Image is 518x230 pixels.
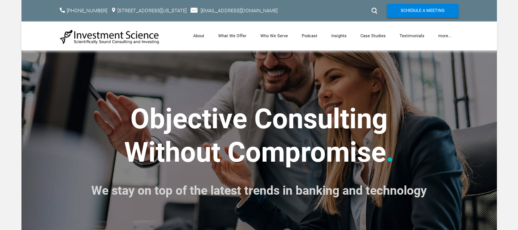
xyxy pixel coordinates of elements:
strong: ​Objective Consulting ​Without Compromise [124,103,388,168]
a: [EMAIL_ADDRESS][DOMAIN_NAME] [201,8,278,13]
font: . [386,136,394,169]
a: Testimonials [393,22,431,50]
font: We stay on top of the latest trends in banking and technology [91,183,427,198]
span: Schedule A Meeting [401,4,445,18]
a: Who We Serve [253,22,295,50]
a: [STREET_ADDRESS][US_STATE]​ [117,8,187,13]
a: About [186,22,211,50]
a: Podcast [295,22,324,50]
a: Schedule A Meeting [387,4,459,18]
a: more... [431,22,459,50]
img: Investment Science | NYC Consulting Services [60,29,160,45]
a: [PHONE_NUMBER] [67,8,107,13]
a: Case Studies [354,22,393,50]
a: Insights [324,22,354,50]
a: What We Offer [211,22,253,50]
